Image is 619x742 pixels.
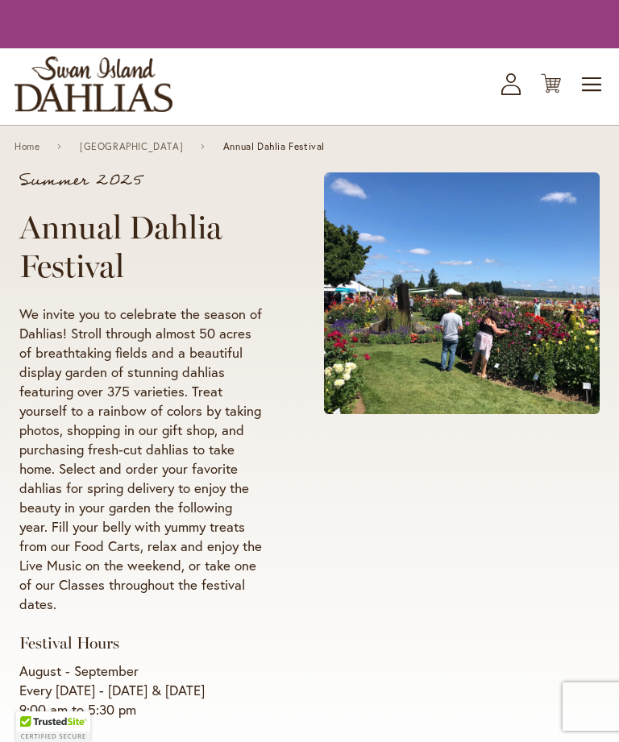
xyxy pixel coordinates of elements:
a: [GEOGRAPHIC_DATA] [80,141,183,152]
span: Annual Dahlia Festival [223,141,325,152]
p: Summer 2025 [19,172,263,189]
h1: Annual Dahlia Festival [19,208,263,285]
p: August - September Every [DATE] - [DATE] & [DATE] 9:00 am to 5:30 pm [19,661,263,719]
h3: Festival Hours [19,633,263,653]
a: store logo [15,56,172,112]
p: We invite you to celebrate the season of Dahlias! Stroll through almost 50 acres of breathtaking ... [19,305,263,614]
a: Home [15,141,39,152]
